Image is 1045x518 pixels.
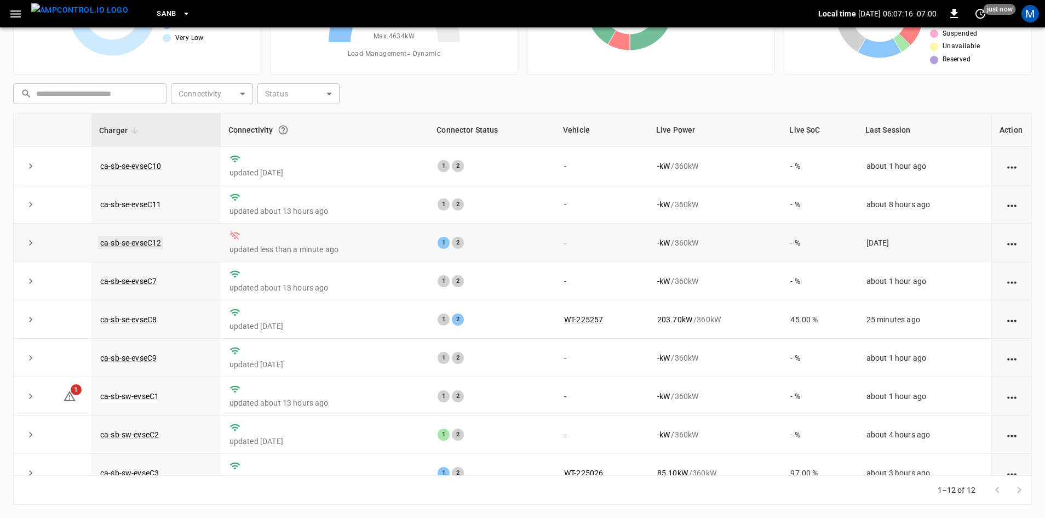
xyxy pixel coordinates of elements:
[555,415,648,454] td: -
[943,29,978,39] span: Suspended
[438,275,450,287] div: 1
[438,390,450,402] div: 1
[782,113,857,147] th: Live SoC
[100,392,159,401] a: ca-sb-sw-evseC1
[273,120,293,140] button: Connection between the charger and our software.
[229,359,421,370] p: updated [DATE]
[782,415,857,454] td: - %
[657,314,773,325] div: / 360 kW
[374,31,415,42] span: Max. 4634 kW
[555,224,648,262] td: -
[1005,237,1019,248] div: action cell options
[555,147,648,185] td: -
[229,244,421,255] p: updated less than a minute ago
[452,390,464,402] div: 2
[438,160,450,172] div: 1
[22,311,39,328] button: expand row
[229,167,421,178] p: updated [DATE]
[152,3,195,25] button: SanB
[157,8,176,20] span: SanB
[564,315,603,324] a: WT-225257
[1005,161,1019,172] div: action cell options
[657,468,773,479] div: / 360 kW
[1005,276,1019,287] div: action cell options
[858,113,991,147] th: Last Session
[1005,199,1019,210] div: action cell options
[452,160,464,172] div: 2
[782,185,857,224] td: - %
[858,377,991,415] td: about 1 hour ago
[657,161,670,172] p: - kW
[1005,468,1019,479] div: action cell options
[438,467,450,479] div: 1
[657,391,773,402] div: / 360 kW
[22,350,39,366] button: expand row
[555,339,648,377] td: -
[229,206,421,217] p: updated about 13 hours ago
[555,377,648,415] td: -
[438,429,450,441] div: 1
[972,5,989,22] button: set refresh interval
[657,199,670,210] p: - kW
[100,200,161,209] a: ca-sb-se-evseC11
[1021,5,1039,22] div: profile-icon
[438,352,450,364] div: 1
[452,198,464,210] div: 2
[991,113,1031,147] th: Action
[22,196,39,213] button: expand row
[22,235,39,251] button: expand row
[782,147,857,185] td: - %
[657,352,773,363] div: / 360 kW
[943,54,971,65] span: Reserved
[100,430,159,439] a: ca-sb-sw-evseC2
[452,352,464,364] div: 2
[782,339,857,377] td: - %
[452,314,464,326] div: 2
[657,237,670,248] p: - kW
[555,262,648,300] td: -
[564,469,603,477] a: WT-225026
[782,262,857,300] td: - %
[1005,429,1019,440] div: action cell options
[438,198,450,210] div: 1
[1005,314,1019,325] div: action cell options
[100,277,157,286] a: ca-sb-se-evseC7
[858,300,991,339] td: 25 minutes ago
[100,469,159,477] a: ca-sb-sw-evseC3
[782,377,857,415] td: - %
[858,262,991,300] td: about 1 hour ago
[938,485,976,496] p: 1–12 of 12
[22,273,39,289] button: expand row
[228,120,422,140] div: Connectivity
[22,465,39,481] button: expand row
[858,224,991,262] td: [DATE]
[555,185,648,224] td: -
[657,237,773,248] div: / 360 kW
[657,161,773,172] div: / 360 kW
[429,113,555,147] th: Connector Status
[100,162,161,170] a: ca-sb-se-evseC10
[1005,352,1019,363] div: action cell options
[782,454,857,492] td: 97.00 %
[98,236,163,249] a: ca-sb-se-evseC12
[229,397,421,408] p: updated about 13 hours ago
[71,384,82,395] span: 1
[657,199,773,210] div: / 360 kW
[452,237,464,249] div: 2
[657,429,773,440] div: / 360 kW
[452,429,464,441] div: 2
[100,315,157,324] a: ca-sb-se-evseC8
[943,41,980,52] span: Unavailable
[648,113,782,147] th: Live Power
[229,321,421,332] p: updated [DATE]
[22,158,39,174] button: expand row
[229,436,421,447] p: updated [DATE]
[229,282,421,293] p: updated about 13 hours ago
[657,276,670,287] p: - kW
[782,224,857,262] td: - %
[175,33,204,44] span: Very Low
[657,468,688,479] p: 85.10 kW
[657,429,670,440] p: - kW
[438,314,450,326] div: 1
[858,8,937,19] p: [DATE] 06:07:16 -07:00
